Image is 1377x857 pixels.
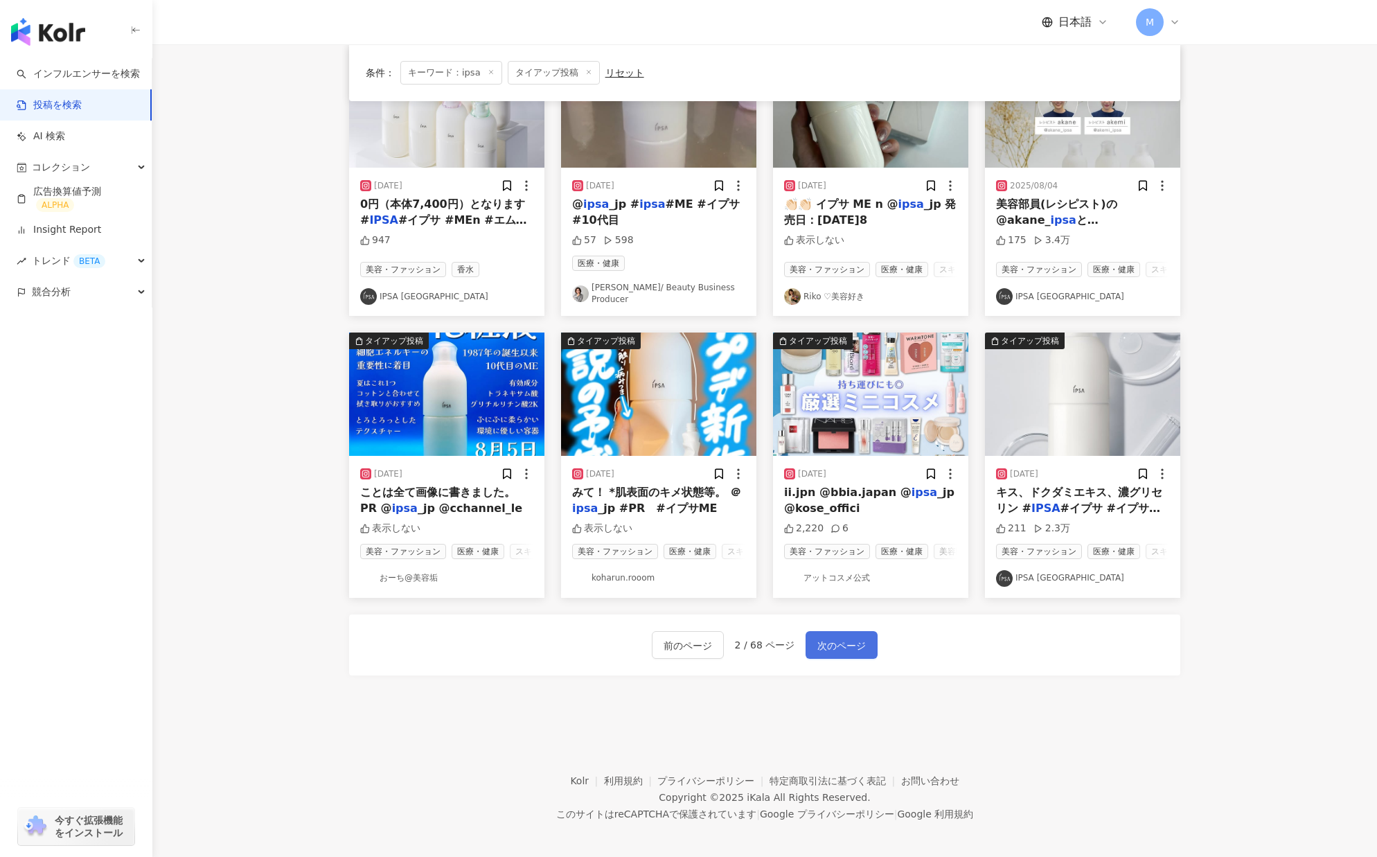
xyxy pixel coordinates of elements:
a: KOL Avatarおーち@美容垢 [360,570,533,587]
div: BETA [73,254,105,268]
span: ことは全て画像に書きました。 PR @ [360,486,515,514]
div: タイアップ投稿 [365,334,423,348]
span: 医療・健康 [572,256,625,271]
div: [DATE] [798,180,826,192]
div: [DATE] [586,180,614,192]
span: みて！ *肌表面のキメ状態等。 ＠ [572,486,741,499]
span: _jp @kose_offici [784,486,954,514]
a: KOL Avatarkoharun.rooom [572,570,745,587]
div: 211 [996,522,1027,536]
a: 利用規約 [604,775,658,786]
img: post-image [985,44,1180,168]
div: [DATE] [586,468,614,480]
div: [DATE] [374,468,402,480]
div: 6 [830,522,849,536]
span: トレンド [32,245,105,276]
img: KOL Avatar [572,285,589,302]
span: 医療・健康 [664,544,716,559]
a: KOL AvatarRiko ♡美容好き [784,288,957,305]
div: 2.3万 [1033,522,1070,536]
span: ii.jpn @bbia.japan @ [784,486,912,499]
mark: ipsa [912,486,937,499]
div: 2025/08/04 [1010,180,1058,192]
span: スキンケア [934,262,986,277]
a: プライバシーポリシー [657,775,770,786]
div: タイアップ投稿 [789,334,847,348]
button: タイアップ投稿 [773,333,968,456]
a: KOL AvatarIPSA [GEOGRAPHIC_DATA] [996,288,1169,305]
span: 0円（本体7,400円）となります # [360,197,525,226]
span: #イプサ #MEn #エムイー [360,213,527,242]
span: 日本語 [1058,15,1092,30]
span: rise [17,256,26,266]
div: [DATE] [374,180,402,192]
a: 投稿を検索 [17,98,82,112]
div: 表示しない [360,522,420,536]
span: 美容医療 [934,544,978,559]
span: コレクション [32,152,90,183]
img: post-image [561,333,756,456]
span: #ME #イプサ #10代目 [572,197,740,226]
span: 前のページ [664,637,712,654]
a: Insight Report [17,223,101,237]
span: | [756,809,760,820]
span: 美容・ファッション [360,544,446,559]
a: KOL Avatarアットコスメ公式 [784,570,957,587]
img: KOL Avatar [784,570,801,587]
img: post-image [773,333,968,456]
button: タイアップ投稿 [349,333,544,456]
a: chrome extension今すぐ拡張機能をインストール [18,808,134,845]
mark: ipsa [1050,213,1076,227]
button: タイアップ投稿 [985,44,1180,168]
button: タイアップ投稿 [561,333,756,456]
mark: ipsa [572,502,598,515]
span: 美容・ファッション [996,262,1082,277]
img: KOL Avatar [996,288,1013,305]
img: KOL Avatar [360,570,377,587]
div: 947 [360,233,391,247]
div: タイアップ投稿 [1001,334,1059,348]
a: iKala [747,792,770,803]
span: 2 / 68 ページ [735,639,795,651]
span: 美容・ファッション [996,544,1082,559]
span: | [894,809,898,820]
div: 3.4万 [1033,233,1070,247]
div: Copyright © 2025 All Rights Reserved. [659,792,870,803]
span: 👏🏻👏🏻 イプサ ME n @ [784,197,898,211]
mark: IPSA [1031,502,1060,515]
span: 美容・ファッション [572,544,658,559]
a: Google プライバシーポリシー [760,809,894,820]
button: タイアップ投稿 [561,44,756,168]
span: _jp #PR #イプサME [598,502,717,515]
img: post-image [349,333,544,456]
button: タイアップ投稿 [773,44,968,168]
a: AI 検索 [17,130,65,143]
span: 医療・健康 [452,544,504,559]
span: M [1146,15,1154,30]
span: 美容・ファッション [784,544,870,559]
img: KOL Avatar [996,570,1013,587]
button: 次のページ [806,631,878,659]
a: お問い合わせ [901,775,959,786]
a: searchインフルエンサーを検索 [17,67,140,81]
span: _jp # [609,197,639,211]
mark: ipsa [583,197,609,211]
a: KOL AvatarIPSA [GEOGRAPHIC_DATA] [360,288,533,305]
div: 2,220 [784,522,824,536]
a: KOL Avatar[PERSON_NAME]/ Beauty Business Producer [572,282,745,306]
span: このサイトはreCAPTCHAで保護されています [556,806,974,822]
span: 医療・健康 [876,544,928,559]
mark: IPSA [369,213,398,227]
div: 175 [996,233,1027,247]
span: 香水 [452,262,479,277]
span: スキンケア [1146,544,1198,559]
img: chrome extension [22,815,48,838]
span: スキンケア [1146,262,1198,277]
img: post-image [561,44,756,168]
span: キス、ドクダミエキス、濃グリセリン # [996,486,1162,514]
img: post-image [773,44,968,168]
img: post-image [985,333,1180,456]
span: スキンケア [722,544,774,559]
button: タイアップ投稿 [985,333,1180,456]
mark: ipsa [392,502,418,515]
